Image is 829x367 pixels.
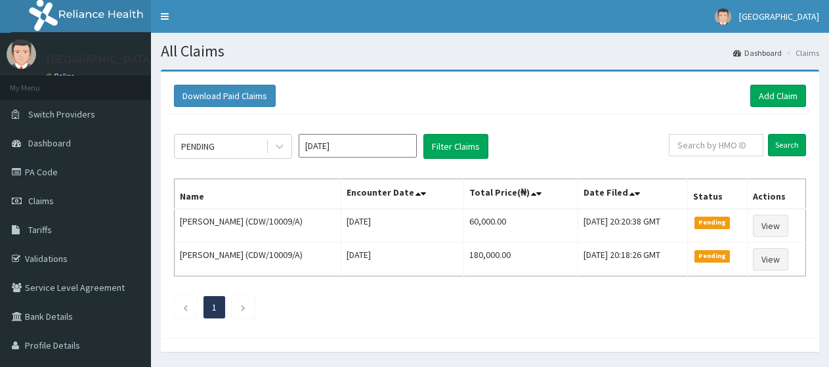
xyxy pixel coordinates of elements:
th: Encounter Date [341,179,464,209]
a: Page 1 is your current page [212,301,217,313]
td: [DATE] [341,243,464,276]
div: PENDING [181,140,215,153]
a: Add Claim [750,85,806,107]
input: Search [768,134,806,156]
td: [DATE] 20:20:38 GMT [578,209,687,243]
input: Search by HMO ID [669,134,763,156]
span: Claims [28,195,54,207]
a: Next page [240,301,246,313]
th: Total Price(₦) [464,179,578,209]
span: Pending [694,250,731,262]
span: [GEOGRAPHIC_DATA] [739,11,819,22]
th: Name [175,179,341,209]
a: Previous page [182,301,188,313]
th: Status [687,179,748,209]
a: View [753,215,788,237]
h1: All Claims [161,43,819,60]
span: Switch Providers [28,108,95,120]
span: Dashboard [28,137,71,149]
a: View [753,248,788,270]
p: [GEOGRAPHIC_DATA] [46,53,154,65]
th: Date Filed [578,179,687,209]
span: Tariffs [28,224,52,236]
a: Online [46,72,77,81]
td: [DATE] 20:18:26 GMT [578,243,687,276]
td: 60,000.00 [464,209,578,243]
input: Select Month and Year [299,134,417,158]
button: Filter Claims [423,134,488,159]
img: User Image [715,9,731,25]
li: Claims [783,47,819,58]
span: Pending [694,217,731,228]
th: Actions [748,179,806,209]
td: [PERSON_NAME] (CDW/10009/A) [175,243,341,276]
td: [PERSON_NAME] (CDW/10009/A) [175,209,341,243]
td: 180,000.00 [464,243,578,276]
img: User Image [7,39,36,69]
a: Dashboard [733,47,782,58]
td: [DATE] [341,209,464,243]
button: Download Paid Claims [174,85,276,107]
